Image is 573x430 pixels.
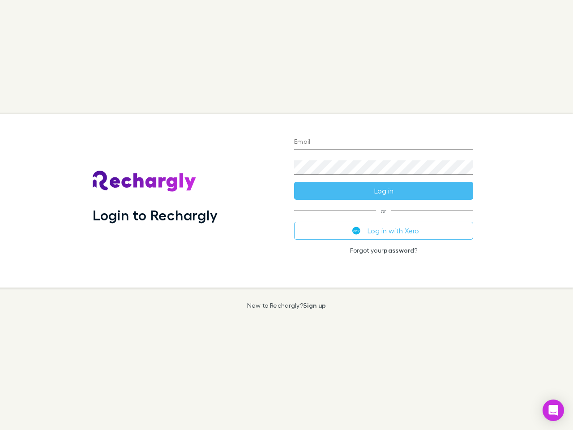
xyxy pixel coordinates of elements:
a: password [384,246,414,254]
span: or [294,211,473,211]
p: Forgot your ? [294,247,473,254]
img: Xero's logo [352,227,360,235]
img: Rechargly's Logo [93,171,197,192]
h1: Login to Rechargly [93,206,218,224]
button: Log in with Xero [294,222,473,240]
p: New to Rechargly? [247,302,326,309]
a: Sign up [303,301,326,309]
div: Open Intercom Messenger [543,400,564,421]
button: Log in [294,182,473,200]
